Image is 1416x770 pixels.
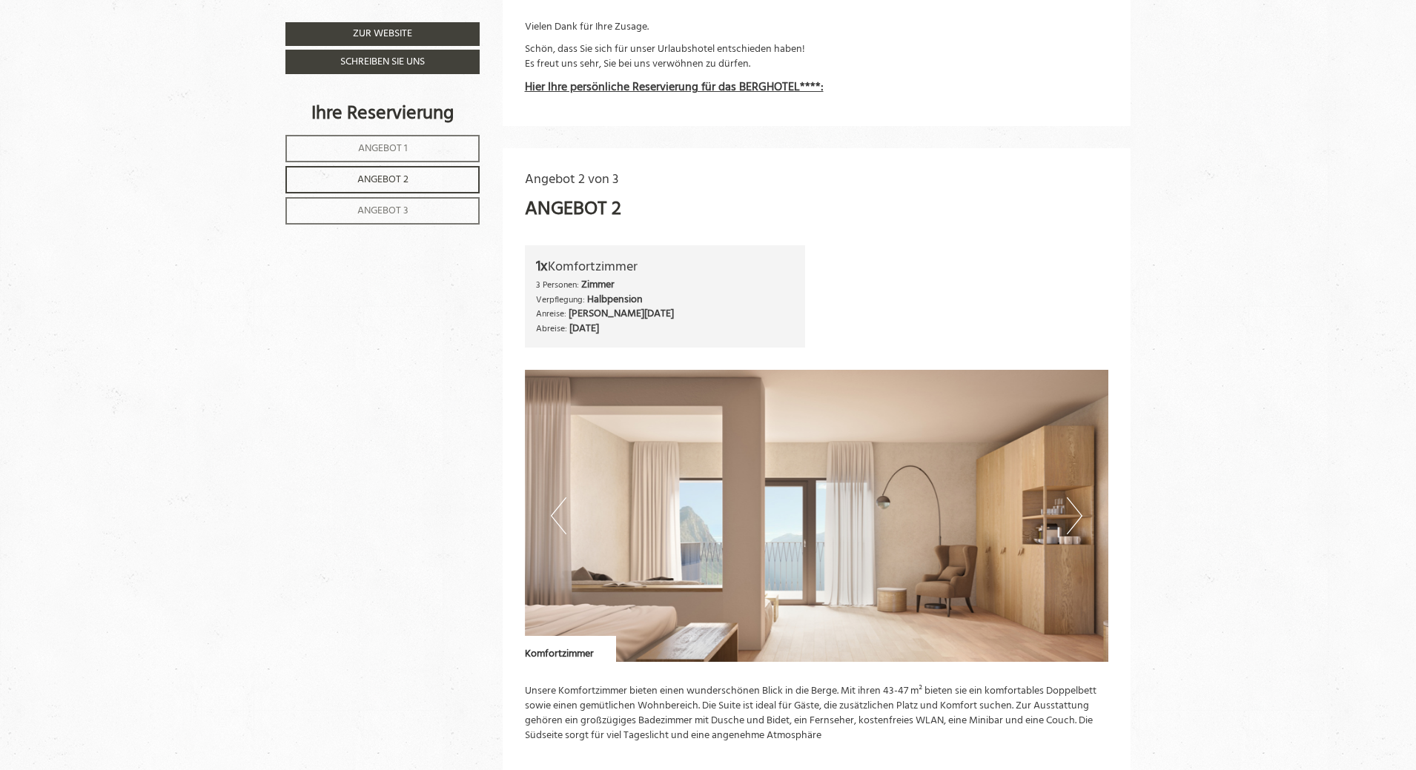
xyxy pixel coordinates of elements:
b: 1x [536,255,548,279]
div: Komfortzimmer [525,636,616,662]
b: Zimmer [581,276,615,293]
span: Angebot 2 [357,171,408,188]
small: Anreise: [536,307,566,321]
a: Zur Website [285,22,480,46]
button: Previous [551,497,566,534]
div: Ihre Reservierung [285,100,480,127]
b: Halbpension [587,291,643,308]
p: Vielen Dank für Ihre Zusage. [525,20,1109,35]
small: Verpflegung: [536,293,585,307]
span: Angebot 1 [358,140,408,157]
b: [DATE] [569,320,599,337]
span: Angebot 3 [357,202,408,219]
p: Unsere Komfortzimmer bieten einen wunderschönen Blick in die Berge. Mit ihren 43-47 m² bieten sie... [525,684,1109,743]
img: image [525,370,1109,662]
small: 3 Personen: [536,278,579,292]
strong: Hier Ihre persönliche Reservierung für das BERGHOTEL****: [525,78,824,97]
small: Abreise: [536,322,567,336]
div: Angebot 2 [525,196,621,223]
div: Komfortzimmer [536,256,795,278]
b: [PERSON_NAME][DATE] [569,305,674,322]
p: Schön, dass Sie sich für unser Urlaubshotel entschieden haben! Es freut uns sehr, Sie bei uns ver... [525,42,1109,72]
a: Schreiben Sie uns [285,50,480,74]
button: Next [1067,497,1082,534]
span: Angebot 2 von 3 [525,169,618,190]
